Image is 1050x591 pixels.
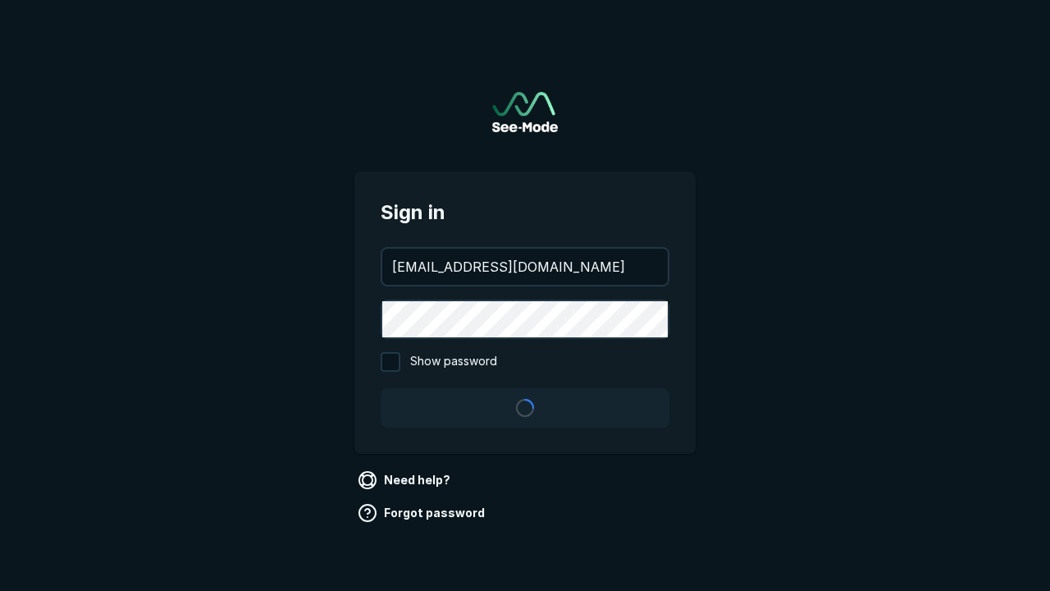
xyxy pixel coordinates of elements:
input: your@email.com [382,249,668,285]
a: Need help? [354,467,457,493]
span: Show password [410,352,497,372]
img: See-Mode Logo [492,92,558,132]
a: Forgot password [354,500,491,526]
span: Sign in [381,198,669,227]
a: Go to sign in [492,92,558,132]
